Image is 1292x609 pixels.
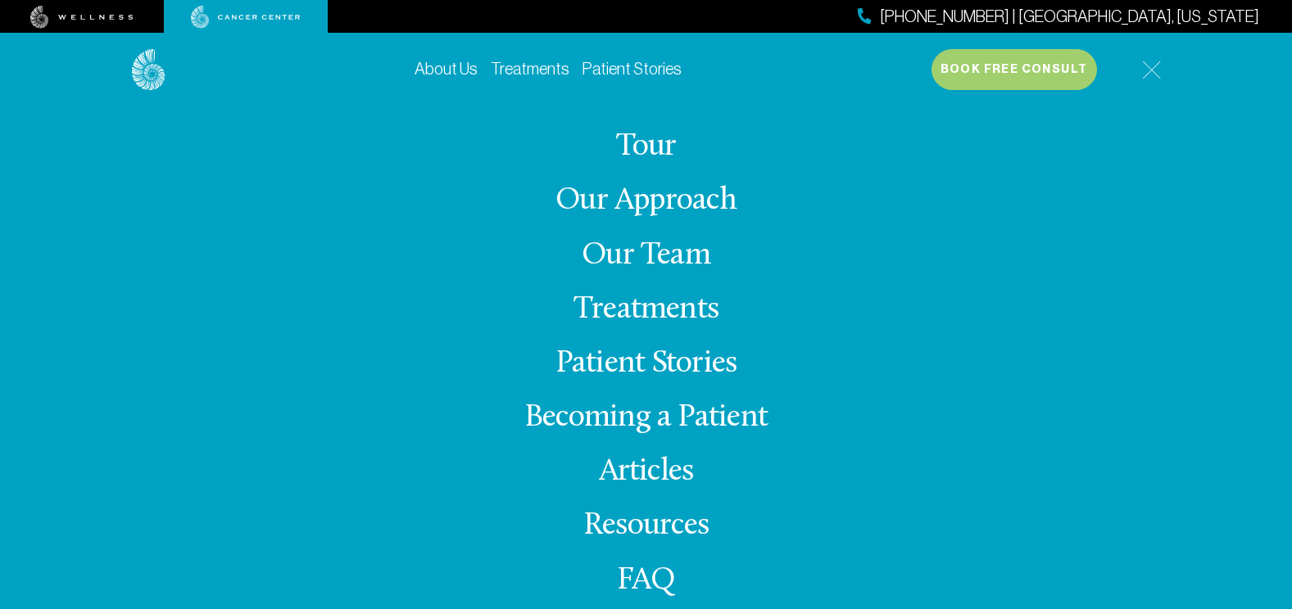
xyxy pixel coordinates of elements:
a: About Us [415,60,478,78]
a: Articles [599,456,694,488]
a: Resources [583,510,709,542]
a: [PHONE_NUMBER] | [GEOGRAPHIC_DATA], [US_STATE] [858,5,1259,29]
img: cancer center [191,6,301,29]
span: [PHONE_NUMBER] | [GEOGRAPHIC_DATA], [US_STATE] [880,5,1259,29]
a: FAQ [617,565,676,597]
a: Tour [616,131,677,163]
img: icon-hamburger [1142,61,1161,79]
a: Patient Stories [583,60,682,78]
a: Our Team [582,240,710,272]
a: Treatments [573,294,719,326]
a: Our Approach [555,185,737,217]
img: logo [132,49,165,91]
button: Book Free Consult [932,49,1097,90]
img: wellness [30,6,134,29]
a: Treatments [491,60,569,78]
a: Becoming a Patient [524,402,768,434]
a: Patient Stories [555,348,737,380]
